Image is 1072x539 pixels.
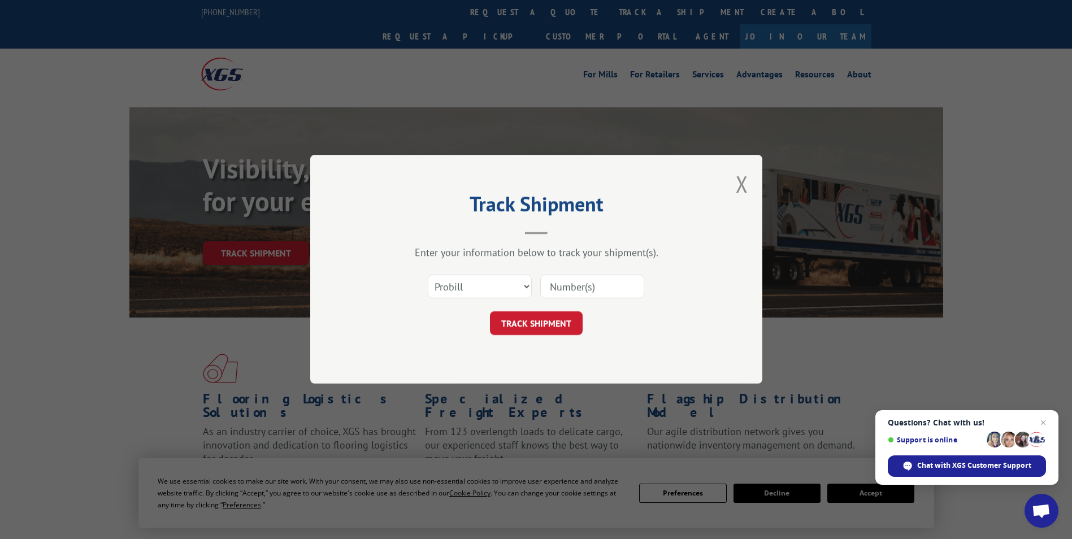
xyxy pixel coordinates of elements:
[367,246,706,259] div: Enter your information below to track your shipment(s).
[917,460,1031,471] span: Chat with XGS Customer Support
[736,169,748,199] button: Close modal
[367,196,706,218] h2: Track Shipment
[888,418,1046,427] span: Questions? Chat with us!
[888,455,1046,477] div: Chat with XGS Customer Support
[490,312,583,336] button: TRACK SHIPMENT
[888,436,983,444] span: Support is online
[540,275,644,299] input: Number(s)
[1036,416,1050,429] span: Close chat
[1025,494,1058,528] div: Open chat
